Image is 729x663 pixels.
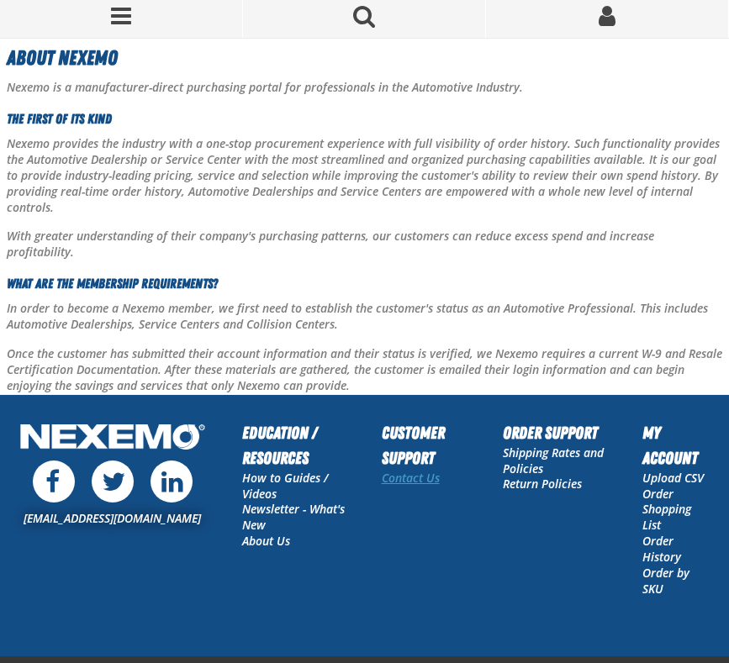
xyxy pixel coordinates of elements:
h3: The First Of Its Kind [7,109,722,129]
a: Newsletter - What's New [242,501,345,533]
h2: Customer Support [382,420,469,471]
h2: Education / Resources [242,420,348,471]
a: How to Guides / Videos [242,470,328,502]
a: Order by SKU [642,565,689,597]
h3: What Are The Membership Requirements? [7,274,722,294]
p: With greater understanding of their company's purchasing patterns, our customers can reduce exces... [7,229,722,260]
a: [EMAIL_ADDRESS][DOMAIN_NAME] [24,510,201,526]
h2: Order Support [503,420,609,445]
a: Shopping List [642,501,691,533]
a: Return Policies [503,476,582,492]
p: Nexemo provides the industry with a one-stop procurement experience with full visibility of order... [7,136,722,215]
span: About Nexemo [7,46,118,70]
p: Nexemo is a manufacturer-direct purchasing portal for professionals in the Automotive Industry. [7,80,722,96]
h2: My Account [642,420,712,471]
a: About Us [242,533,290,549]
a: Contact Us [382,470,440,486]
p: In order to become a Nexemo member, we first need to establish the customer's status as an Automo... [7,301,722,333]
a: Shipping Rates and Policies [503,445,604,476]
p: Once the customer has submitted their account information and their status is verified, we Nexemo... [7,346,722,394]
img: Nexemo Logo [17,420,209,456]
a: Upload CSV Order [642,470,704,502]
a: Order History [642,533,681,565]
